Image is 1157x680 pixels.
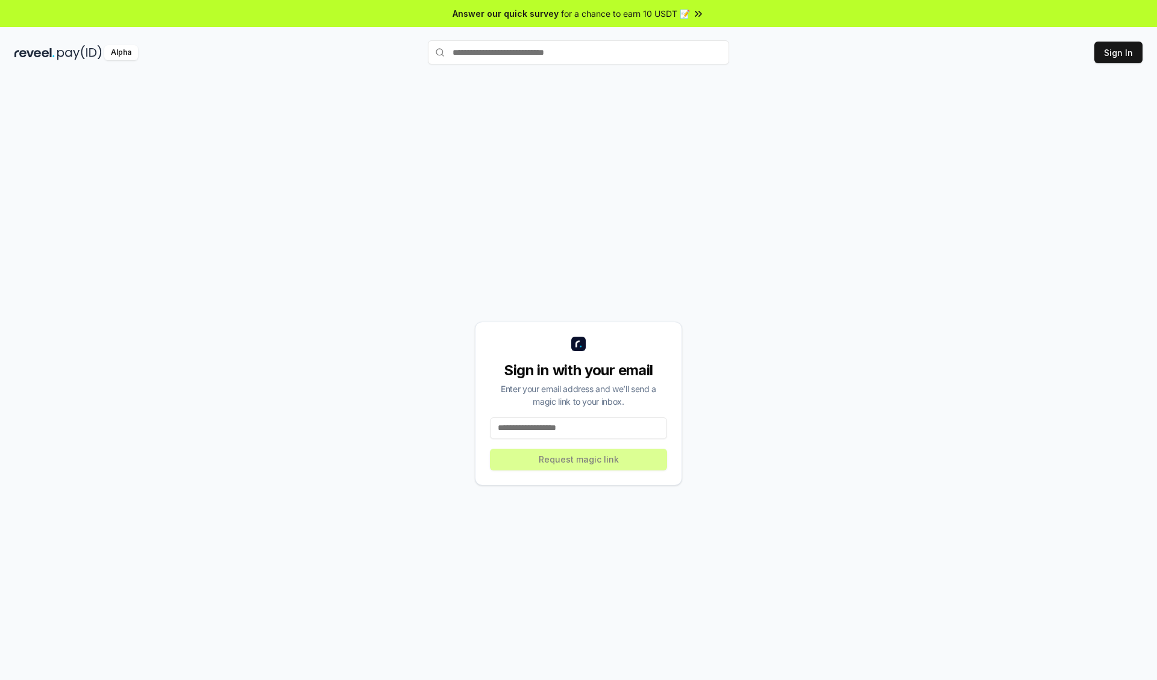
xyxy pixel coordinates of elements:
div: Sign in with your email [490,361,667,380]
img: logo_small [571,337,586,351]
span: Answer our quick survey [453,7,559,20]
img: reveel_dark [14,45,55,60]
button: Sign In [1094,42,1143,63]
div: Alpha [104,45,138,60]
img: pay_id [57,45,102,60]
div: Enter your email address and we’ll send a magic link to your inbox. [490,382,667,408]
span: for a chance to earn 10 USDT 📝 [561,7,690,20]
